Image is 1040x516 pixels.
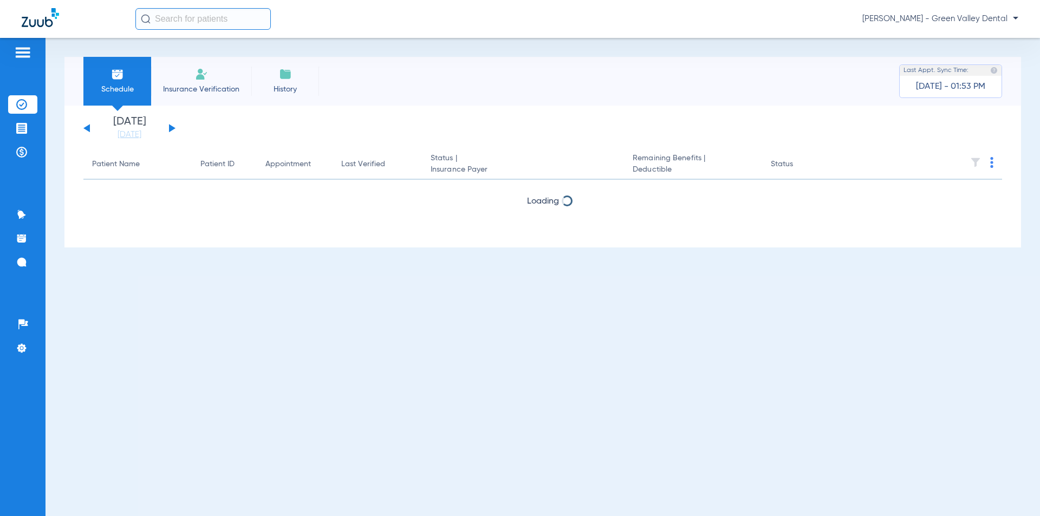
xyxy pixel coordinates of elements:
div: Patient Name [92,159,183,170]
input: Search for patients [135,8,271,30]
img: group-dot-blue.svg [990,157,993,168]
div: Patient Name [92,159,140,170]
span: History [259,84,311,95]
span: Deductible [633,164,753,175]
th: Remaining Benefits | [624,149,762,180]
img: Schedule [111,68,124,81]
div: Appointment [265,159,324,170]
img: Search Icon [141,14,151,24]
div: Patient ID [200,159,248,170]
img: History [279,68,292,81]
span: Insurance Verification [159,84,243,95]
img: Manual Insurance Verification [195,68,208,81]
span: [PERSON_NAME] - Green Valley Dental [862,14,1018,24]
span: Insurance Payer [431,164,615,175]
div: Appointment [265,159,311,170]
li: [DATE] [97,116,162,140]
th: Status [762,149,835,180]
img: filter.svg [970,157,981,168]
div: Last Verified [341,159,413,170]
img: last sync help info [990,67,998,74]
a: [DATE] [97,129,162,140]
span: [DATE] - 01:53 PM [916,81,985,92]
div: Patient ID [200,159,235,170]
div: Last Verified [341,159,385,170]
span: Loading [527,197,559,206]
span: Last Appt. Sync Time: [903,65,968,76]
th: Status | [422,149,624,180]
img: hamburger-icon [14,46,31,59]
img: Zuub Logo [22,8,59,27]
span: Schedule [92,84,143,95]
